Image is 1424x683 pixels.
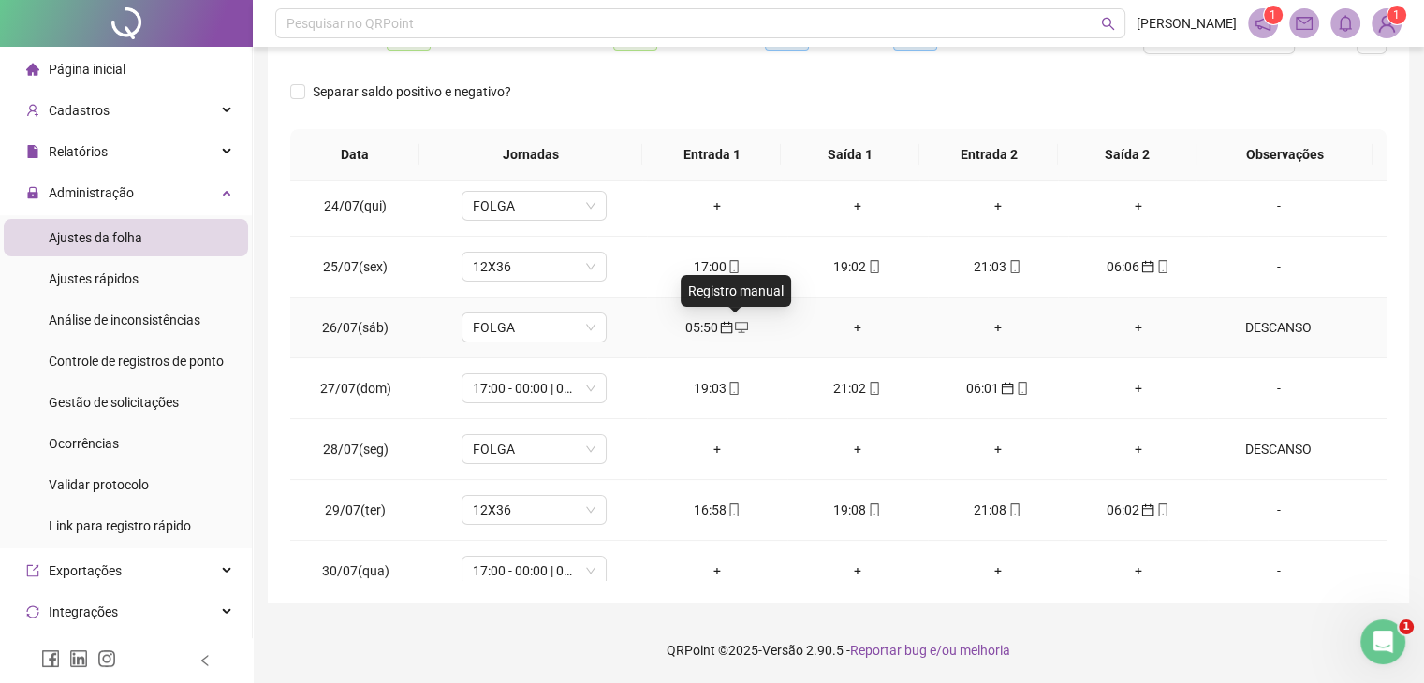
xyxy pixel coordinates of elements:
th: Jornadas [419,129,642,181]
div: - [1223,378,1333,399]
span: desktop [733,321,748,334]
span: mobile [726,382,741,395]
span: mobile [1006,260,1021,273]
span: Versão [762,643,803,658]
div: + [662,439,772,459]
span: lock [26,186,39,199]
div: + [662,560,772,581]
span: Ajustes da folha [49,230,142,245]
div: + [1083,378,1194,399]
div: 06:06 [1083,256,1194,277]
span: mobile [1154,503,1169,516]
th: Saída 2 [1058,129,1196,181]
div: 17:00 [662,256,772,277]
span: Página inicial [49,62,125,77]
span: mobile [866,260,881,273]
span: mobile [866,503,881,516]
span: 24/07(qui) [324,198,387,213]
div: DESCANSO [1223,317,1333,338]
span: mobile [866,382,881,395]
span: mail [1296,15,1313,32]
div: 19:02 [802,256,913,277]
span: 30/07(qua) [322,563,389,578]
div: 06:01 [943,378,1053,399]
footer: QRPoint © 2025 - 2.90.5 - [253,618,1424,683]
iframe: Intercom live chat [1360,619,1405,664]
div: DESCANSO [1223,439,1333,459]
span: Ajustes rápidos [49,271,139,286]
span: Separar saldo positivo e negativo? [305,81,519,102]
th: Entrada 2 [919,129,1058,181]
th: Data [290,129,419,181]
div: + [943,196,1053,216]
div: - [1223,500,1333,520]
div: + [802,317,913,338]
div: + [943,560,1053,581]
span: Controle de registros de ponto [49,354,224,369]
span: Link para registro rápido [49,518,191,533]
div: 21:08 [943,500,1053,520]
sup: Atualize o seu contato no menu Meus Dados [1387,6,1406,24]
span: calendar [718,321,733,334]
span: Ocorrências [49,436,119,451]
div: + [802,439,913,459]
span: mobile [1006,503,1021,516]
img: 86455 [1373,9,1401,37]
div: - [1223,560,1333,581]
span: left [198,654,212,667]
div: - [1223,256,1333,277]
div: + [943,317,1053,338]
span: Observações [1211,144,1358,165]
span: 29/07(ter) [325,502,386,517]
span: 17:00 - 00:00 | 02:00 - 06:00 [473,374,595,402]
span: Integrações [49,604,118,619]
span: Cadastros [49,103,110,118]
sup: 1 [1264,6,1283,24]
div: + [1083,317,1194,338]
span: sync [26,605,39,618]
span: 26/07(sáb) [322,320,389,335]
div: + [1083,560,1194,581]
span: facebook [41,649,60,668]
span: instagram [97,649,116,668]
span: bell [1337,15,1354,32]
span: mobile [726,260,741,273]
span: linkedin [69,649,88,668]
span: 17:00 - 00:00 | 02:00 - 06:00 [473,557,595,585]
span: Exportações [49,563,122,578]
div: Registro manual [681,275,791,307]
span: file [26,145,39,158]
span: 1 [1270,8,1276,22]
div: + [943,439,1053,459]
th: Observações [1196,129,1373,181]
span: home [26,63,39,76]
span: 28/07(seg) [323,442,389,457]
div: + [1083,196,1194,216]
span: Relatórios [49,144,108,159]
span: 27/07(dom) [320,381,391,396]
span: 1 [1399,619,1414,634]
span: Reportar bug e/ou melhoria [850,643,1010,658]
th: Entrada 1 [642,129,781,181]
span: Gestão de solicitações [49,395,179,410]
div: 21:03 [943,256,1053,277]
span: user-add [26,104,39,117]
span: calendar [1139,260,1154,273]
span: mobile [1014,382,1029,395]
div: 05:50 [662,317,772,338]
span: 25/07(sex) [323,259,388,274]
span: mobile [1154,260,1169,273]
span: Análise de inconsistências [49,312,200,327]
span: [PERSON_NAME] [1137,13,1237,34]
span: export [26,564,39,577]
div: + [662,196,772,216]
div: + [802,560,913,581]
span: notification [1255,15,1271,32]
span: 1 [1393,8,1400,22]
div: 19:08 [802,500,913,520]
span: search [1101,17,1115,31]
div: 06:02 [1083,500,1194,520]
div: 19:03 [662,378,772,399]
span: Validar protocolo [49,477,149,492]
span: Administração [49,185,134,200]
